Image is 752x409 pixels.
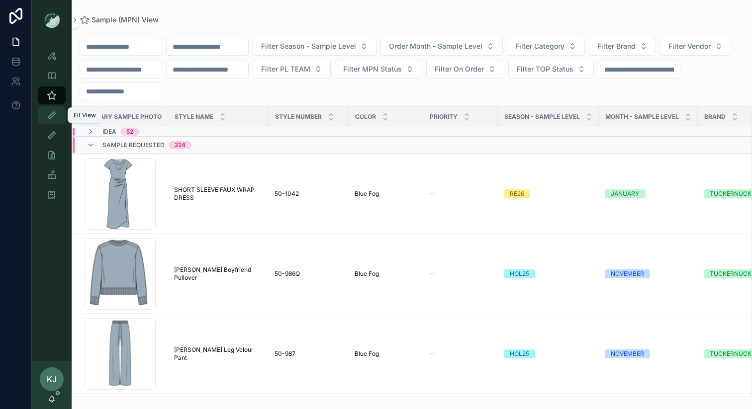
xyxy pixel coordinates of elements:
div: RE26 [510,189,524,198]
div: HOL25 [510,269,529,278]
span: 50-1042 [275,190,299,198]
a: 50-1042 [275,190,343,198]
span: 50-986Q [275,270,300,278]
a: [PERSON_NAME] Leg Velour Pant [174,346,263,362]
div: 224 [175,141,186,149]
a: HOL25 [504,269,593,278]
a: RE26 [504,189,593,198]
a: [PERSON_NAME] Boyfriend Pullover [174,266,263,282]
span: Idea [102,128,116,136]
div: TUCKERNUCK [710,349,752,358]
span: Sample Requested [102,141,165,149]
span: -- [429,350,435,358]
span: Style Name [175,113,213,121]
div: JANUARY [611,189,639,198]
span: Filter Season - Sample Level [261,41,356,51]
div: Fit View [74,111,96,119]
button: Select Button [253,60,331,79]
span: Brand [704,113,726,121]
span: Filter On Order [435,64,484,74]
div: NOVEMBER [611,349,644,358]
span: Blue Fog [355,190,379,198]
a: 50-987 [275,350,343,358]
div: TUCKERNUCK [710,269,752,278]
span: Style Number [275,113,322,121]
div: 52 [126,128,133,136]
span: -- [429,270,435,278]
span: Filter PL TEAM [261,64,310,74]
span: PRIORITY [430,113,458,121]
span: Order Month - Sample Level [389,41,482,51]
span: Sample (MPN) View [92,15,159,25]
a: Blue Fog [355,350,417,358]
span: Filter Brand [597,41,636,51]
div: NOVEMBER [611,269,644,278]
span: -- [429,190,435,198]
span: Filter Vendor [668,41,711,51]
img: App logo [44,12,60,28]
span: PRIMARY SAMPLE PHOTO [85,113,162,121]
a: -- [429,190,492,198]
a: NOVEMBER [605,269,692,278]
button: Select Button [507,37,585,56]
a: Sample (MPN) View [80,15,159,25]
span: Color [355,113,376,121]
button: Select Button [508,60,594,79]
button: Select Button [589,37,656,56]
span: Filter Category [515,41,564,51]
button: Select Button [335,60,422,79]
span: 50-987 [275,350,295,358]
span: KJ [47,373,57,385]
button: Select Button [253,37,376,56]
div: scrollable content [32,40,72,217]
span: MONTH - SAMPLE LEVEL [605,113,679,121]
span: Filter TOP Status [517,64,573,74]
span: Season - Sample Level [504,113,580,121]
span: Blue Fog [355,270,379,278]
button: Select Button [660,37,731,56]
a: -- [429,350,492,358]
div: TUCKERNUCK [710,189,752,198]
span: Filter MPN Status [343,64,402,74]
a: NOVEMBER [605,349,692,358]
a: HOL25 [504,349,593,358]
span: Blue Fog [355,350,379,358]
a: -- [429,270,492,278]
a: 50-986Q [275,270,343,278]
button: Select Button [380,37,503,56]
button: Select Button [426,60,504,79]
a: SHORT SLEEVE FAUX WRAP DRESS [174,186,263,202]
a: Blue Fog [355,270,417,278]
div: HOL25 [510,349,529,358]
a: JANUARY [605,189,692,198]
a: Blue Fog [355,190,417,198]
